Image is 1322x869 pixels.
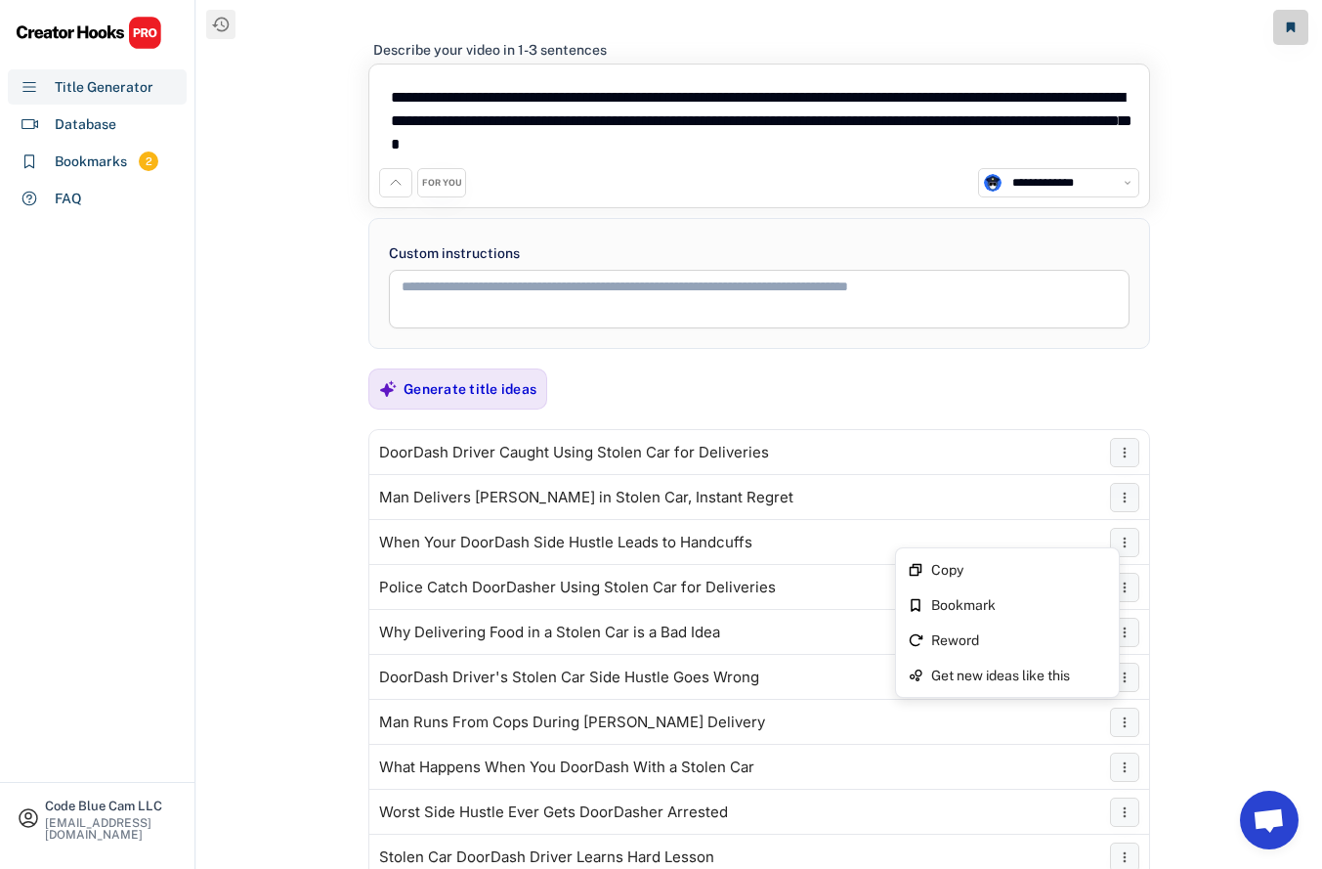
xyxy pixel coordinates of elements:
[931,563,1107,577] div: Copy
[379,535,752,550] div: When Your DoorDash Side Hustle Leads to Handcuffs
[379,580,776,595] div: Police Catch DoorDasher Using Stolen Car for Deliveries
[379,445,769,460] div: DoorDash Driver Caught Using Stolen Car for Deliveries
[404,380,536,398] div: Generate title ideas
[16,16,162,50] img: CHPRO%20Logo.svg
[379,625,720,640] div: Why Delivering Food in a Stolen Car is a Bad Idea
[45,817,178,841] div: [EMAIL_ADDRESS][DOMAIN_NAME]
[379,715,765,730] div: Man Runs From Cops During [PERSON_NAME] Delivery
[931,669,1107,682] div: Get new ideas like this
[373,41,607,59] div: Describe your video in 1-3 sentences
[389,243,1130,264] div: Custom instructions
[55,189,82,209] div: FAQ
[379,804,728,820] div: Worst Side Hustle Ever Gets DoorDasher Arrested
[139,153,158,170] div: 2
[55,152,127,172] div: Bookmarks
[422,177,462,190] div: FOR YOU
[45,800,178,812] div: Code Blue Cam LLC
[379,670,759,685] div: DoorDash Driver's Stolen Car Side Hustle Goes Wrong
[379,490,793,505] div: Man Delivers [PERSON_NAME] in Stolen Car, Instant Regret
[931,598,1107,612] div: Bookmark
[984,174,1002,192] img: unnamed.jpg
[1240,791,1299,849] a: Open chat
[931,633,1107,647] div: Reword
[379,849,714,865] div: Stolen Car DoorDash Driver Learns Hard Lesson
[55,114,116,135] div: Database
[379,760,754,775] div: What Happens When You DoorDash With a Stolen Car
[55,77,153,98] div: Title Generator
